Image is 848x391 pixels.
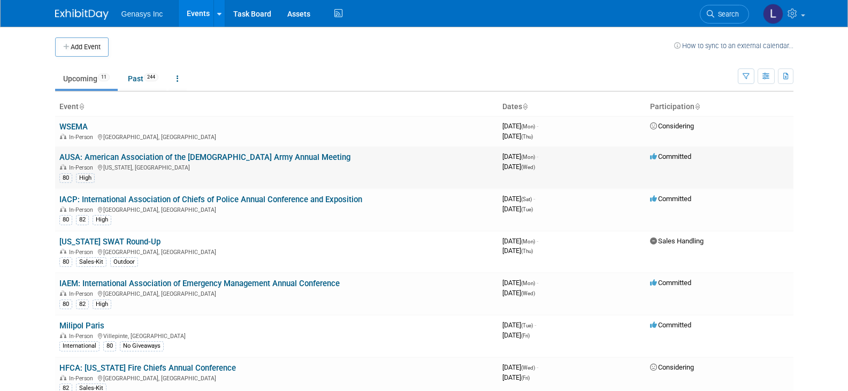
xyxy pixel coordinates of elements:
span: (Thu) [521,248,533,254]
img: Lucy Temprano [763,4,783,24]
a: [US_STATE] SWAT Round-Up [59,237,161,247]
span: Considering [650,363,694,371]
span: [DATE] [502,195,535,203]
img: In-Person Event [60,290,66,296]
span: Committed [650,195,691,203]
span: - [537,237,538,245]
span: [DATE] [502,279,538,287]
div: 80 [59,215,72,225]
span: [DATE] [502,289,535,297]
span: 244 [144,73,158,81]
span: (Sat) [521,196,532,202]
th: Event [55,98,498,116]
span: - [537,122,538,130]
span: (Tue) [521,206,533,212]
span: [DATE] [502,205,533,213]
span: - [537,363,538,371]
div: [GEOGRAPHIC_DATA], [GEOGRAPHIC_DATA] [59,132,494,141]
span: (Mon) [521,280,535,286]
span: (Mon) [521,154,535,160]
div: [GEOGRAPHIC_DATA], [GEOGRAPHIC_DATA] [59,289,494,297]
a: Sort by Participation Type [694,102,700,111]
span: (Wed) [521,164,535,170]
div: 82 [76,215,89,225]
span: (Wed) [521,290,535,296]
span: Committed [650,279,691,287]
div: High [93,300,111,309]
div: Sales-Kit [76,257,106,267]
div: 82 [76,300,89,309]
span: (Thu) [521,134,533,140]
span: In-Person [69,134,96,141]
a: Sort by Event Name [79,102,84,111]
a: How to sync to an external calendar... [674,42,793,50]
a: Upcoming11 [55,68,118,89]
a: AUSA: American Association of the [DEMOGRAPHIC_DATA] Army Annual Meeting [59,152,350,162]
a: IAEM: International Association of Emergency Management Annual Conference [59,279,340,288]
span: Committed [650,152,691,160]
button: Add Event [55,37,109,57]
img: In-Person Event [60,206,66,212]
img: In-Person Event [60,333,66,338]
img: ExhibitDay [55,9,109,20]
span: - [534,321,536,329]
a: Past244 [120,68,166,89]
th: Participation [646,98,793,116]
div: Outdoor [110,257,138,267]
span: [DATE] [502,247,533,255]
span: (Tue) [521,323,533,328]
div: [US_STATE], [GEOGRAPHIC_DATA] [59,163,494,171]
div: International [59,341,100,351]
span: [DATE] [502,237,538,245]
a: WSEMA [59,122,88,132]
span: In-Person [69,249,96,256]
span: 11 [98,73,110,81]
img: In-Person Event [60,164,66,170]
span: - [537,279,538,287]
span: [DATE] [502,321,536,329]
span: (Fri) [521,375,530,381]
div: No Giveaways [120,341,164,351]
span: [DATE] [502,373,530,381]
a: IACP: International Association of Chiefs of Police Annual Conference and Exposition [59,195,362,204]
span: [DATE] [502,122,538,130]
th: Dates [498,98,646,116]
span: [DATE] [502,163,535,171]
a: Milipol Paris [59,321,104,331]
span: - [533,195,535,203]
span: [DATE] [502,331,530,339]
a: Sort by Start Date [522,102,528,111]
div: 80 [59,173,72,183]
div: [GEOGRAPHIC_DATA], [GEOGRAPHIC_DATA] [59,373,494,382]
span: [DATE] [502,363,538,371]
div: 80 [59,300,72,309]
img: In-Person Event [60,375,66,380]
span: [DATE] [502,152,538,160]
img: In-Person Event [60,134,66,139]
span: In-Person [69,164,96,171]
span: (Fri) [521,333,530,339]
div: [GEOGRAPHIC_DATA], [GEOGRAPHIC_DATA] [59,247,494,256]
div: 80 [103,341,116,351]
span: - [537,152,538,160]
span: In-Person [69,290,96,297]
a: HFCA: [US_STATE] Fire Chiefs Annual Conference [59,363,236,373]
span: Genasys Inc [121,10,163,18]
div: High [76,173,95,183]
span: Sales Handling [650,237,704,245]
span: In-Person [69,333,96,340]
div: 80 [59,257,72,267]
span: [DATE] [502,132,533,140]
div: [GEOGRAPHIC_DATA], [GEOGRAPHIC_DATA] [59,205,494,213]
div: High [93,215,111,225]
div: Villepinte, [GEOGRAPHIC_DATA] [59,331,494,340]
span: In-Person [69,375,96,382]
a: Search [700,5,749,24]
span: In-Person [69,206,96,213]
span: (Mon) [521,239,535,244]
span: Search [714,10,739,18]
span: Committed [650,321,691,329]
span: (Wed) [521,365,535,371]
img: In-Person Event [60,249,66,254]
span: Considering [650,122,694,130]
